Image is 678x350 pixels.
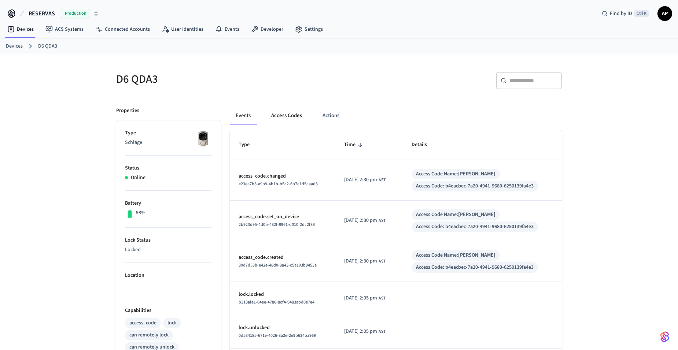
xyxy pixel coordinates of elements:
span: b318afe1-04ee-4786-8cf4-9483abd0e7e4 [239,299,314,305]
img: SeamLogoGradient.69752ec5.svg [660,331,669,343]
p: Properties [116,107,139,115]
div: Access Code Name: [PERSON_NAME] [416,170,495,178]
p: Location [125,272,212,279]
span: e23ea7b3-a9b9-4b1b-b5c2-6b7c1d5caad3 [239,181,318,187]
p: — [125,281,212,289]
p: access_code.set_on_device [239,213,327,221]
span: RESERVAS [29,9,55,18]
span: [DATE] 2:30 pm [344,257,377,265]
div: Access Code: b4eacbec-7a20-4941-9680-6250139fa4e3 [416,182,534,190]
div: America/Santo_Domingo [344,294,386,302]
div: America/Santo_Domingo [344,176,386,184]
span: AST [379,258,386,265]
span: Type [239,139,259,150]
span: Details [412,139,436,150]
span: AP [658,7,671,20]
p: Type [125,129,212,137]
div: access_code [129,319,156,327]
img: Schlage Sense Smart Deadbolt with Camelot Trim, Front [194,129,212,148]
p: lock.unlocked [239,324,327,332]
a: D6 QDA3 [38,42,57,50]
div: can remotely lock [129,331,169,339]
p: Lock Status [125,237,212,244]
button: Actions [317,107,345,124]
div: America/Santo_Domingo [344,257,386,265]
a: User Identities [156,23,209,36]
div: Access Code Name: [PERSON_NAME] [416,211,495,219]
a: Devices [6,42,23,50]
span: AST [379,177,386,183]
p: Online [131,174,145,182]
p: lock.locked [239,291,327,298]
div: America/Santo_Domingo [344,328,386,335]
div: Access Code: b4eacbec-7a20-4941-9680-6250139fa4e3 [416,223,534,231]
p: Schlage [125,139,212,146]
span: Find by ID [610,10,632,17]
span: 0d534185-671e-4026-8a2e-2e9b634ba969 [239,332,316,339]
div: Access Code Name: [PERSON_NAME] [416,252,495,259]
p: Status [125,164,212,172]
button: Events [230,107,257,124]
a: Connected Accounts [89,23,156,36]
p: access_code.created [239,254,327,261]
p: Locked [125,246,212,254]
p: access_code.changed [239,172,327,180]
div: ant example [230,107,562,124]
p: 98% [136,209,145,217]
span: [DATE] 2:30 pm [344,217,377,224]
span: 80d7d53b-e42e-48d0-8a43-c5a103b9453a [239,262,317,268]
div: lock [167,319,177,327]
span: AST [379,217,386,224]
span: [DATE] 2:05 pm [344,328,377,335]
span: AST [379,295,386,302]
p: Capabilities [125,307,212,314]
span: [DATE] 2:05 pm [344,294,377,302]
button: AP [657,6,672,21]
a: Devices [1,23,40,36]
span: AST [379,328,386,335]
span: Time [344,139,365,150]
div: America/Santo_Domingo [344,217,386,224]
div: Find by IDCtrl K [596,7,655,20]
span: 2b923d95-4d0b-482f-9961-d010f2dc2f38 [239,221,315,228]
span: [DATE] 2:30 pm [344,176,377,184]
span: Production [61,9,90,18]
h5: D6 QDA3 [116,72,335,87]
div: Access Code: b4eacbec-7a20-4941-9680-6250139fa4e3 [416,264,534,271]
a: Developer [245,23,289,36]
a: ACS Systems [40,23,89,36]
a: Events [209,23,245,36]
button: Access Codes [265,107,308,124]
a: Settings [289,23,329,36]
span: Ctrl K [634,10,649,17]
p: Battery [125,200,212,207]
